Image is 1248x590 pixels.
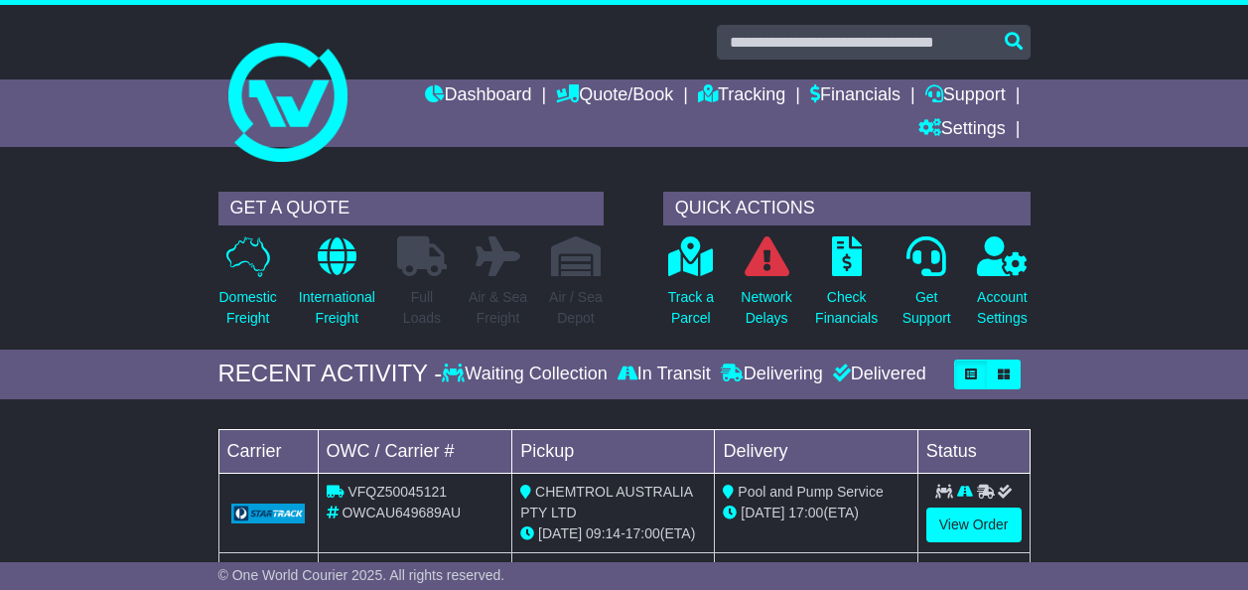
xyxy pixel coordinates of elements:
span: © One World Courier 2025. All rights reserved. [218,567,505,583]
p: Track a Parcel [668,287,714,329]
div: Delivering [716,364,828,385]
div: Delivered [828,364,926,385]
a: Settings [918,113,1006,147]
span: VFQZ50045121 [347,484,447,500]
a: Dashboard [425,79,531,113]
div: (ETA) [723,503,908,523]
span: CHEMTROL AUSTRALIA PTY LTD [520,484,692,520]
td: Status [917,429,1030,473]
span: OWCAU649689AU [342,505,461,520]
a: Track aParcel [667,235,715,340]
div: - (ETA) [520,523,706,544]
a: InternationalFreight [298,235,376,340]
p: Domestic Freight [219,287,277,329]
a: AccountSettings [976,235,1029,340]
p: Air & Sea Freight [469,287,527,329]
td: OWC / Carrier # [318,429,512,473]
p: International Freight [299,287,375,329]
p: Network Delays [741,287,791,329]
a: Support [925,79,1006,113]
p: Check Financials [815,287,878,329]
p: Full Loads [397,287,447,329]
a: NetworkDelays [740,235,792,340]
p: Air / Sea Depot [549,287,603,329]
a: GetSupport [901,235,952,340]
div: Waiting Collection [442,364,612,385]
span: 17:00 [625,525,660,541]
a: Financials [810,79,901,113]
a: CheckFinancials [814,235,879,340]
span: [DATE] [538,525,582,541]
a: Tracking [698,79,785,113]
span: 17:00 [788,505,823,520]
div: In Transit [613,364,716,385]
img: GetCarrierServiceLogo [231,504,306,523]
div: QUICK ACTIONS [663,192,1031,225]
div: RECENT ACTIVITY - [218,360,443,388]
a: Quote/Book [556,79,673,113]
p: Account Settings [977,287,1028,329]
td: Carrier [218,429,318,473]
a: DomesticFreight [218,235,278,340]
td: Pickup [512,429,715,473]
div: GET A QUOTE [218,192,604,225]
span: Pool and Pump Service [738,484,883,500]
span: [DATE] [741,505,784,520]
td: Delivery [715,429,917,473]
p: Get Support [902,287,951,329]
a: View Order [926,508,1022,542]
span: 09:14 [586,525,621,541]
